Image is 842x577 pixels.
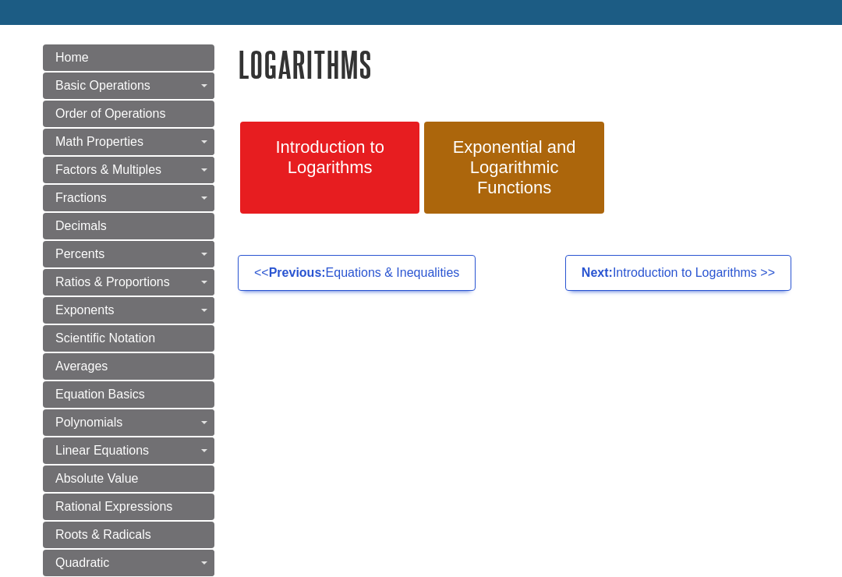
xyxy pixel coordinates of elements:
[55,220,107,233] span: Decimals
[43,326,214,352] a: Scientific Notation
[436,138,592,199] span: Exponential and Logarithmic Functions
[43,270,214,296] a: Ratios & Proportions
[43,298,214,324] a: Exponents
[43,354,214,381] a: Averages
[252,138,408,179] span: Introduction to Logarithms
[240,122,419,214] a: Introduction to Logarithms
[55,501,172,514] span: Rational Expressions
[43,73,214,100] a: Basic Operations
[43,438,214,465] a: Linear Equations
[55,108,165,121] span: Order of Operations
[55,276,170,289] span: Ratios & Proportions
[55,473,138,486] span: Absolute Value
[55,444,149,458] span: Linear Equations
[43,186,214,212] a: Fractions
[43,522,214,549] a: Roots & Radicals
[43,101,214,128] a: Order of Operations
[43,550,214,577] a: Quadratic
[55,304,115,317] span: Exponents
[43,382,214,409] a: Equation Basics
[582,267,613,280] strong: Next:
[424,122,603,214] a: Exponential and Logarithmic Functions
[43,494,214,521] a: Rational Expressions
[43,45,214,72] a: Home
[55,416,122,430] span: Polynomials
[238,256,476,292] a: <<Previous:Equations & Inequalities
[55,388,145,402] span: Equation Basics
[43,158,214,184] a: Factors & Multiples
[43,129,214,156] a: Math Properties
[55,557,109,570] span: Quadratic
[55,80,150,93] span: Basic Operations
[55,332,155,345] span: Scientific Notation
[43,410,214,437] a: Polynomials
[269,267,326,280] strong: Previous:
[565,256,791,292] a: Next:Introduction to Logarithms >>
[55,360,108,373] span: Averages
[55,136,143,149] span: Math Properties
[55,529,151,542] span: Roots & Radicals
[43,242,214,268] a: Percents
[43,466,214,493] a: Absolute Value
[43,214,214,240] a: Decimals
[55,192,107,205] span: Fractions
[55,51,89,65] span: Home
[238,45,799,85] h1: Logarithms
[55,248,104,261] span: Percents
[55,164,161,177] span: Factors & Multiples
